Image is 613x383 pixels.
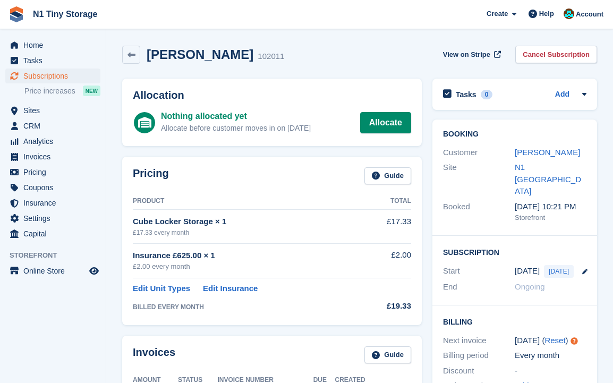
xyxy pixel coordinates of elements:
[5,69,100,83] a: menu
[133,228,366,237] div: £17.33 every month
[443,49,490,60] span: View on Stripe
[133,216,366,228] div: Cube Locker Storage × 1
[443,350,515,362] div: Billing period
[5,38,100,53] a: menu
[133,167,169,185] h2: Pricing
[443,246,586,257] h2: Subscription
[23,211,87,226] span: Settings
[23,134,87,149] span: Analytics
[515,46,597,63] a: Cancel Subscription
[161,110,311,123] div: Nothing allocated yet
[5,226,100,241] a: menu
[133,193,366,210] th: Product
[364,346,411,364] a: Guide
[515,201,586,213] div: [DATE] 10:21 PM
[515,265,540,277] time: 2025-08-19 00:00:00 UTC
[23,195,87,210] span: Insurance
[23,165,87,180] span: Pricing
[258,50,284,63] div: 102011
[133,283,190,295] a: Edit Unit Types
[439,46,503,63] a: View on Stripe
[10,250,106,261] span: Storefront
[24,86,75,96] span: Price increases
[443,265,515,278] div: Start
[88,265,100,277] a: Preview store
[544,265,574,278] span: [DATE]
[443,365,515,377] div: Discount
[5,165,100,180] a: menu
[29,5,102,23] a: N1 Tiny Storage
[133,250,366,262] div: Insurance £625.00 × 1
[5,149,100,164] a: menu
[569,336,579,346] div: Tooltip anchor
[366,243,411,278] td: £2.00
[23,53,87,68] span: Tasks
[5,134,100,149] a: menu
[555,89,569,101] a: Add
[364,167,411,185] a: Guide
[515,335,586,347] div: [DATE] ( )
[443,161,515,198] div: Site
[133,302,366,312] div: BILLED EVERY MONTH
[161,123,311,134] div: Allocate before customer moves in on [DATE]
[5,103,100,118] a: menu
[515,282,545,291] span: Ongoing
[5,195,100,210] a: menu
[203,283,258,295] a: Edit Insurance
[456,90,476,99] h2: Tasks
[443,316,586,327] h2: Billing
[23,180,87,195] span: Coupons
[133,261,366,272] div: £2.00 every month
[83,86,100,96] div: NEW
[443,147,515,159] div: Customer
[133,346,175,364] h2: Invoices
[23,149,87,164] span: Invoices
[366,193,411,210] th: Total
[443,335,515,347] div: Next invoice
[515,163,581,195] a: N1 [GEOGRAPHIC_DATA]
[443,281,515,293] div: End
[539,8,554,19] span: Help
[5,211,100,226] a: menu
[443,201,515,223] div: Booked
[487,8,508,19] span: Create
[23,263,87,278] span: Online Store
[24,85,100,97] a: Price increases NEW
[366,300,411,312] div: £19.33
[564,8,574,19] img: N1 Tiny
[443,130,586,139] h2: Booking
[481,90,493,99] div: 0
[5,53,100,68] a: menu
[23,38,87,53] span: Home
[133,89,411,101] h2: Allocation
[23,103,87,118] span: Sites
[515,148,580,157] a: [PERSON_NAME]
[23,69,87,83] span: Subscriptions
[366,210,411,243] td: £17.33
[23,118,87,133] span: CRM
[515,350,586,362] div: Every month
[5,180,100,195] a: menu
[515,212,586,223] div: Storefront
[360,112,411,133] a: Allocate
[147,47,253,62] h2: [PERSON_NAME]
[5,118,100,133] a: menu
[8,6,24,22] img: stora-icon-8386f47178a22dfd0bd8f6a31ec36ba5ce8667c1dd55bd0f319d3a0aa187defe.svg
[5,263,100,278] a: menu
[544,336,565,345] a: Reset
[576,9,603,20] span: Account
[23,226,87,241] span: Capital
[515,365,586,377] div: -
